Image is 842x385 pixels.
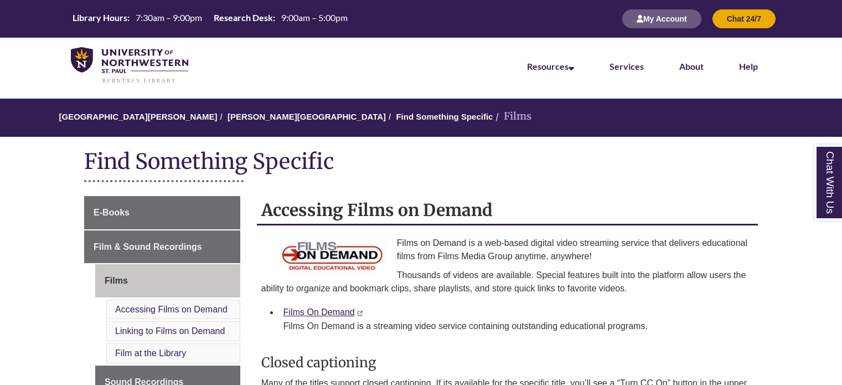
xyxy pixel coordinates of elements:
[622,14,701,23] a: My Account
[622,9,701,28] button: My Account
[84,230,240,264] a: Film & Sound Recordings
[94,208,130,217] span: E-Books
[261,237,753,263] p: Films on Demand is a web-based digital video streaming service that delivers educational films fr...
[262,234,396,279] img: Films on demand
[115,326,225,336] a: Linking to Films on Demand
[609,61,644,71] a: Services
[84,148,758,177] h1: Find Something Specific
[283,307,355,317] a: Films On Demand
[115,305,228,314] a: Accessing Films on Demand
[281,12,348,23] span: 9:00am – 5:00pm
[228,112,386,121] a: [PERSON_NAME][GEOGRAPHIC_DATA]
[95,264,240,297] a: Films
[261,269,753,295] p: Thousands of videos are available. Special features built into the platform allow users the abili...
[712,14,776,23] a: Chat 24/7
[527,61,574,71] a: Resources
[209,12,277,24] th: Research Desk:
[712,9,776,28] button: Chat 24/7
[59,112,217,121] a: [GEOGRAPHIC_DATA][PERSON_NAME]
[71,47,188,84] img: UNWSP Library Logo
[261,354,753,371] h3: Closed captioning
[493,109,531,125] li: Films
[84,196,240,229] a: E-Books
[739,61,758,71] a: Help
[115,348,186,358] a: Film at the Library
[94,242,202,251] span: Film & Sound Recordings
[396,112,493,121] a: Find Something Specific
[136,12,202,23] span: 7:30am – 9:00pm
[68,12,352,27] a: Hours Today
[68,12,131,24] th: Library Hours:
[283,320,749,333] p: Films On Demand is a streaming video service containing outstanding educational programs.
[68,12,352,25] table: Hours Today
[257,196,758,225] h2: Accessing Films on Demand
[679,61,704,71] a: About
[357,311,363,316] i: This link opens in a new window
